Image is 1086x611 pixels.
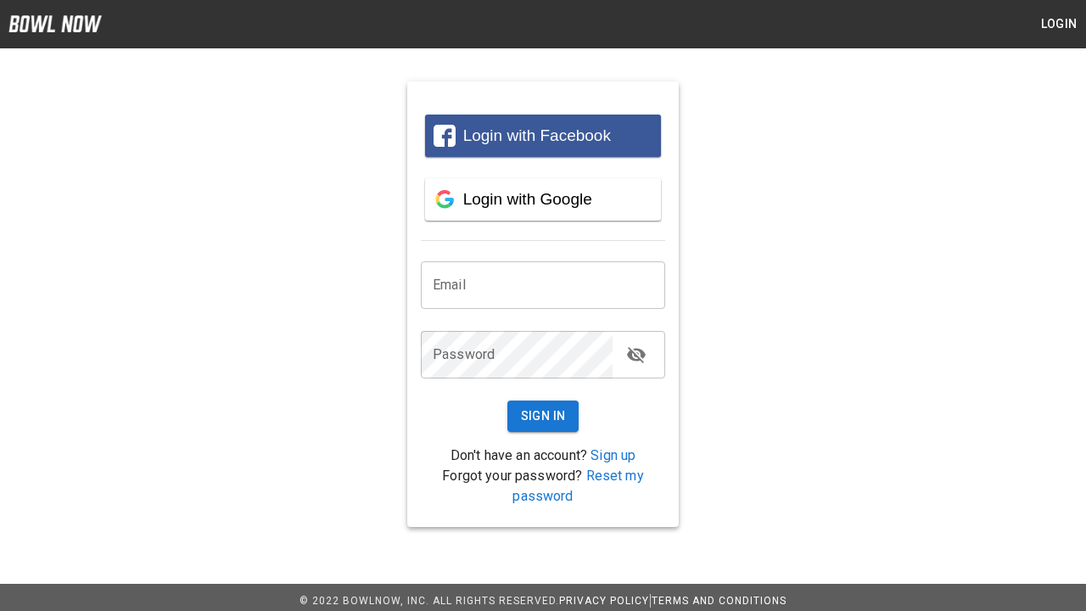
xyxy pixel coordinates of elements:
[1032,8,1086,40] button: Login
[652,595,787,607] a: Terms and Conditions
[507,401,579,432] button: Sign In
[425,178,661,221] button: Login with Google
[512,468,643,504] a: Reset my password
[591,447,635,463] a: Sign up
[421,446,665,466] p: Don't have an account?
[619,338,653,372] button: toggle password visibility
[425,115,661,157] button: Login with Facebook
[421,466,665,507] p: Forgot your password?
[463,126,611,144] span: Login with Facebook
[463,190,592,208] span: Login with Google
[8,15,102,32] img: logo
[559,595,649,607] a: Privacy Policy
[299,595,559,607] span: © 2022 BowlNow, Inc. All Rights Reserved.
